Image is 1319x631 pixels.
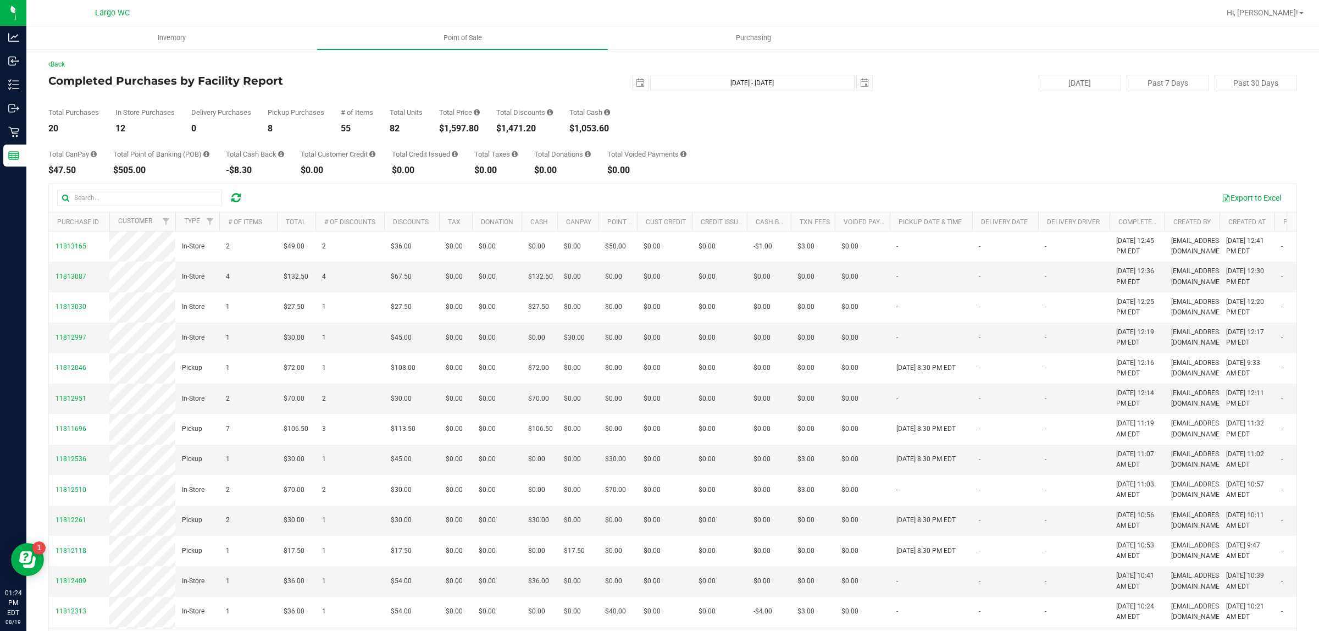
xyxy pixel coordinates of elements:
[391,394,412,404] span: $30.00
[391,363,415,373] span: $108.00
[341,124,373,133] div: 55
[4,1,9,12] span: 1
[644,454,661,464] span: $0.00
[896,333,898,343] span: -
[1116,418,1158,439] span: [DATE] 11:19 AM EDT
[564,394,581,404] span: $0.00
[479,302,496,312] span: $0.00
[585,151,591,158] i: Sum of all round-up-to-next-dollar total price adjustments for all purchases in the date range.
[322,363,326,373] span: 1
[446,363,463,373] span: $0.00
[1045,302,1046,312] span: -
[841,272,858,282] span: $0.00
[56,455,86,463] span: 11812536
[644,424,661,434] span: $0.00
[797,241,814,252] span: $3.00
[8,126,19,137] inline-svg: Retail
[56,273,86,280] span: 11813087
[228,218,262,226] a: # of Items
[203,151,209,158] i: Sum of the successful, non-voided point-of-banking payment transactions, both via payment termina...
[48,166,97,175] div: $47.50
[393,218,429,226] a: Discounts
[268,109,324,116] div: Pickup Purchases
[1226,327,1268,348] span: [DATE] 12:17 PM EDT
[56,577,86,585] span: 11812409
[479,394,496,404] span: $0.00
[1226,418,1268,439] span: [DATE] 11:32 PM EDT
[564,363,581,373] span: $0.00
[479,241,496,252] span: $0.00
[57,218,99,226] a: Purchase ID
[448,218,461,226] a: Tax
[322,454,326,464] span: 1
[115,124,175,133] div: 12
[474,151,518,158] div: Total Taxes
[1226,479,1268,500] span: [DATE] 10:57 AM EDT
[1045,394,1046,404] span: -
[1226,388,1268,409] span: [DATE] 12:11 PM EDT
[32,541,46,555] iframe: Resource center unread badge
[896,272,898,282] span: -
[605,302,622,312] span: $0.00
[446,454,463,464] span: $0.00
[644,272,661,282] span: $0.00
[896,241,898,252] span: -
[1171,327,1224,348] span: [EMAIL_ADDRESS][DOMAIN_NAME]
[391,424,415,434] span: $113.50
[8,150,19,161] inline-svg: Reports
[191,109,251,116] div: Delivery Purchases
[896,424,956,434] span: [DATE] 8:30 PM EDT
[1281,333,1283,343] span: -
[446,333,463,343] span: $0.00
[182,272,204,282] span: In-Store
[284,302,304,312] span: $27.50
[56,516,86,524] span: 11812261
[699,333,716,343] span: $0.00
[1127,75,1209,91] button: Past 7 Days
[699,272,716,282] span: $0.00
[226,454,230,464] span: 1
[1171,358,1224,379] span: [EMAIL_ADDRESS][DOMAIN_NAME]
[1045,424,1046,434] span: -
[496,109,553,116] div: Total Discounts
[534,151,591,158] div: Total Donations
[143,33,201,43] span: Inventory
[48,60,65,68] a: Back
[1045,363,1046,373] span: -
[644,394,661,404] span: $0.00
[753,333,771,343] span: $0.00
[481,218,513,226] a: Donation
[1045,454,1046,464] span: -
[390,124,423,133] div: 82
[182,302,204,312] span: In-Store
[528,394,549,404] span: $70.00
[226,333,230,343] span: 1
[1045,241,1046,252] span: -
[701,218,746,226] a: Credit Issued
[48,75,464,87] h4: Completed Purchases by Facility Report
[392,166,458,175] div: $0.00
[841,363,858,373] span: $0.00
[479,424,496,434] span: $0.00
[391,272,412,282] span: $67.50
[857,75,872,91] span: select
[1215,189,1288,207] button: Export to Excel
[118,217,152,225] a: Customer
[182,394,204,404] span: In-Store
[756,218,792,226] a: Cash Back
[605,272,622,282] span: $0.00
[605,424,622,434] span: $0.00
[797,424,814,434] span: $0.00
[841,454,858,464] span: $0.00
[26,26,317,49] a: Inventory
[605,241,626,252] span: $50.00
[56,607,86,615] span: 11812313
[1118,218,1166,226] a: Completed At
[753,241,772,252] span: -$1.00
[184,217,200,225] a: Type
[699,394,716,404] span: $0.00
[11,543,44,576] iframe: Resource center
[1045,272,1046,282] span: -
[1116,327,1158,348] span: [DATE] 12:19 PM EDT
[979,394,980,404] span: -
